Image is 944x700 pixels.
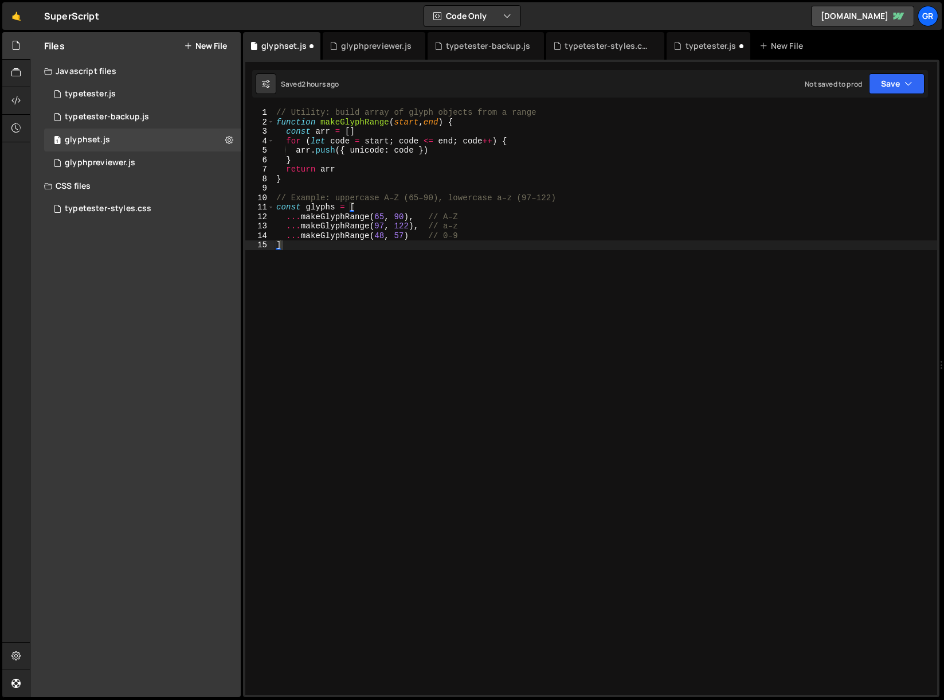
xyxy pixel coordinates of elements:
[44,40,65,52] h2: Files
[341,40,412,52] div: glyphpreviewer.js
[245,165,275,174] div: 7
[446,40,530,52] div: typetester-backup.js
[30,60,241,83] div: Javascript files
[869,73,925,94] button: Save
[2,2,30,30] a: 🤙
[759,40,808,52] div: New File
[44,129,241,151] div: 17017/47277.js
[281,79,339,89] div: Saved
[245,155,275,165] div: 6
[245,184,275,193] div: 9
[245,240,275,250] div: 15
[245,127,275,137] div: 3
[65,204,151,214] div: typetester-styles.css
[65,158,135,168] div: glyphpreviewer.js
[65,135,110,145] div: glyphset.js
[44,106,241,129] div: 17017/47150.js
[686,40,737,52] div: typetester.js
[245,137,275,146] div: 4
[424,6,520,26] button: Code Only
[44,151,241,174] div: 17017/47275.js
[65,89,116,99] div: typetester.js
[245,146,275,155] div: 5
[44,83,241,106] div: typetester.js
[245,118,275,127] div: 2
[245,221,275,231] div: 13
[245,203,275,212] div: 11
[301,79,339,89] div: 2 hours ago
[44,197,241,220] div: 17017/47137.css
[245,174,275,184] div: 8
[30,174,241,197] div: CSS files
[261,40,307,52] div: glyphset.js
[44,9,99,23] div: SuperScript
[245,108,275,118] div: 1
[54,137,61,146] span: 1
[565,40,651,52] div: typetester-styles.css
[245,193,275,203] div: 10
[811,6,914,26] a: [DOMAIN_NAME]
[918,6,938,26] a: Gr
[65,112,149,122] div: typetester-backup.js
[805,79,862,89] div: Not saved to prod
[245,231,275,241] div: 14
[184,41,227,50] button: New File
[245,212,275,222] div: 12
